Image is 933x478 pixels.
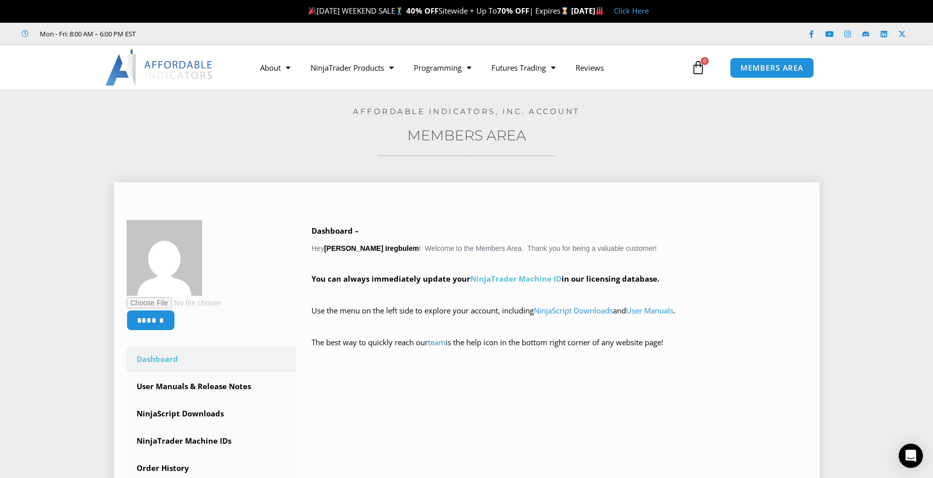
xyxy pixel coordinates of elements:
strong: You can always immediately update your in our licensing database. [312,274,659,284]
img: 🏭 [596,7,603,15]
a: 0 [676,53,720,82]
img: 🏌️‍♂️ [396,7,403,15]
a: About [250,56,300,79]
p: The best way to quickly reach our is the help icon in the bottom right corner of any website page! [312,336,807,364]
a: Futures Trading [481,56,566,79]
img: e0cc9fa063b7fb7a0483635173a62b21fe4c41a01693638c9c793b236e47dcfd [127,220,202,296]
strong: 40% OFF [406,6,439,16]
strong: 70% OFF [497,6,529,16]
a: Members Area [407,127,526,144]
a: NinjaTrader Products [300,56,404,79]
a: Click Here [614,6,649,16]
b: Dashboard – [312,226,359,236]
a: Affordable Indicators, Inc. Account [353,107,580,116]
span: [DATE] WEEKEND SALE Sitewide + Up To | Expires [306,6,571,16]
iframe: Customer reviews powered by Trustpilot [150,29,301,39]
a: Programming [404,56,481,79]
a: NinjaTrader Machine IDs [127,428,297,454]
div: Hey ! Welcome to the Members Area. Thank you for being a valuable customer! [312,224,807,364]
a: Reviews [566,56,614,79]
span: 0 [701,57,709,65]
a: NinjaScript Downloads [127,401,297,427]
a: Dashboard [127,346,297,373]
img: ⌛ [561,7,569,15]
img: LogoAI | Affordable Indicators – NinjaTrader [105,49,214,86]
a: User Manuals & Release Notes [127,374,297,400]
a: team [428,337,446,347]
img: 🎉 [308,7,316,15]
p: Use the menu on the left side to explore your account, including and . [312,304,807,332]
strong: [PERSON_NAME] Iregbulem [324,244,419,252]
a: User Manuals [626,305,673,315]
strong: [DATE] [571,6,604,16]
span: Mon - Fri: 8:00 AM – 6:00 PM EST [37,28,136,40]
nav: Menu [250,56,689,79]
div: Open Intercom Messenger [899,444,923,468]
span: MEMBERS AREA [740,64,803,72]
a: MEMBERS AREA [730,58,814,78]
a: NinjaTrader Machine ID [470,274,562,284]
a: NinjaScript Downloads [534,305,613,315]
